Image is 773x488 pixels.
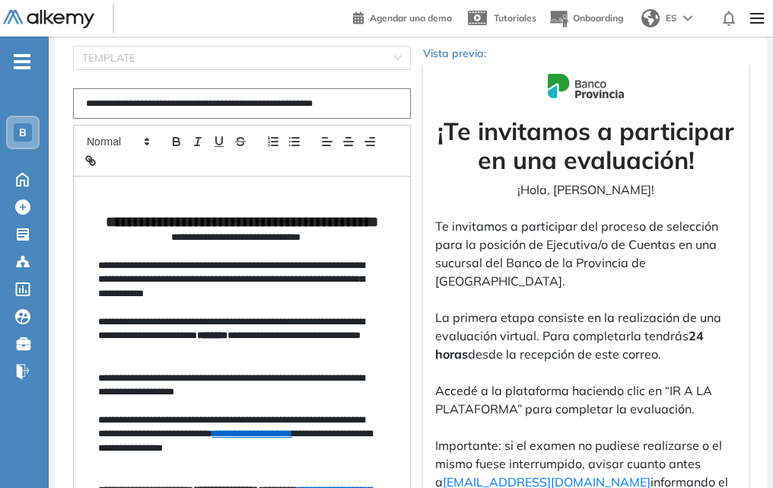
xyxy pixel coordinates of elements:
span: B [19,126,27,139]
p: ¡Hola, [PERSON_NAME]! [435,180,736,199]
img: world [641,9,660,27]
img: Logo [3,10,94,29]
span: Onboarding [573,12,623,24]
p: Te invitamos a participar del proceso de selección para la posición de Ejecutiva/o de Cuentas en ... [435,217,736,290]
a: Agendar una demo [353,8,452,26]
p: La primera etapa consiste en la realización de una evaluación virtual. Para completarla tendrás d... [435,308,736,363]
button: Onboarding [549,2,623,35]
p: Vista previa: [423,46,749,62]
p: Accedé a la plataforma haciendo clic en “IR A LA PLATAFORMA” para completar la evaluación. [435,381,736,418]
i: - [14,60,30,63]
span: Agendar una demo [370,12,452,24]
img: arrow [683,15,692,21]
span: ES [666,11,677,25]
iframe: Chat Widget [697,415,773,488]
span: Tutoriales [494,12,536,24]
img: Logo de la compañía [548,74,624,97]
img: Menu [744,3,770,33]
div: Widget de chat [697,415,773,488]
strong: ¡Te invitamos a participar en una evaluación! [437,116,734,175]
